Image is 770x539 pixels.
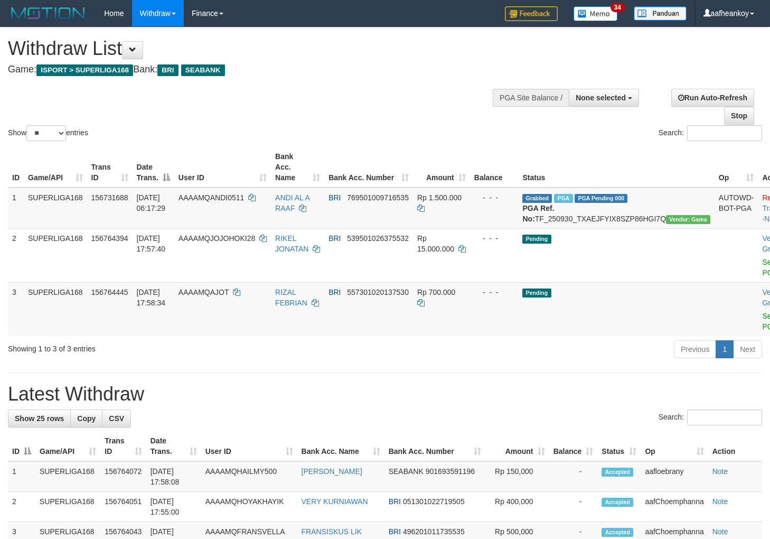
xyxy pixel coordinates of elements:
[100,461,146,492] td: 156764072
[549,492,598,522] td: -
[271,147,324,188] th: Bank Acc. Name: activate to sort column ascending
[708,431,762,461] th: Action
[347,234,409,243] span: Copy 539501026375532 to clipboard
[8,228,24,282] td: 2
[8,410,71,428] a: Show 25 rows
[474,192,514,203] div: - - -
[35,461,100,492] td: SUPERLIGA168
[674,340,716,358] a: Previous
[712,497,728,506] a: Note
[485,461,549,492] td: Rp 150,000
[181,64,225,76] span: SEABANK
[275,288,307,307] a: RIZAL FEBRIAN
[8,38,503,59] h1: Withdraw List
[91,288,128,296] span: 156764445
[179,234,255,243] span: AAAAMQJOJOHOKI28
[8,384,762,405] h1: Latest Withdraw
[569,89,639,107] button: None selected
[302,527,362,536] a: FRANSISKUS LIK
[384,431,486,461] th: Bank Acc. Number: activate to sort column ascending
[485,492,549,522] td: Rp 400,000
[201,492,297,522] td: AAAAMQHOYAKHAYIK
[137,288,166,307] span: [DATE] 17:58:34
[666,215,710,224] span: Vendor URL: https://trx31.1velocity.biz
[522,194,552,203] span: Grabbed
[179,288,229,296] span: AAAAMQAJOT
[70,410,102,428] a: Copy
[91,193,128,202] span: 156731688
[35,492,100,522] td: SUPERLIGA168
[549,461,598,492] td: -
[389,497,401,506] span: BRI
[146,492,201,522] td: [DATE] 17:55:00
[201,431,297,461] th: User ID: activate to sort column ascending
[715,147,758,188] th: Op: activate to sort column ascending
[8,64,503,75] h4: Game: Bank:
[275,234,308,253] a: RIKEL JONATAN
[302,497,368,506] a: VERY KURNIAWAN
[659,410,762,425] label: Search:
[712,527,728,536] a: Note
[324,147,413,188] th: Bank Acc. Number: activate to sort column ascending
[389,467,424,476] span: SEABANK
[146,431,201,461] th: Date Trans.: activate to sort column ascending
[24,282,87,336] td: SUPERLIGA168
[8,5,88,21] img: MOTION_logo.png
[641,431,708,461] th: Op: activate to sort column ascending
[15,414,64,423] span: Show 25 rows
[77,414,96,423] span: Copy
[328,193,341,202] span: BRI
[201,461,297,492] td: AAAAMQHAILMY500
[687,410,762,425] input: Search:
[8,188,24,229] td: 1
[417,288,455,296] span: Rp 700.000
[24,147,87,188] th: Game/API: activate to sort column ascending
[302,467,362,476] a: [PERSON_NAME]
[602,498,633,507] span: Accepted
[100,431,146,461] th: Trans ID: activate to sort column ascending
[634,6,687,21] img: panduan.png
[413,147,470,188] th: Amount: activate to sort column ascending
[724,107,754,125] a: Stop
[87,147,133,188] th: Trans ID: activate to sort column ascending
[426,467,475,476] span: Copy 901693591196 to clipboard
[712,467,728,476] a: Note
[715,188,758,229] td: AUTOWD-BOT-PGA
[522,289,551,298] span: Pending
[505,6,558,21] img: Feedback.jpg
[8,431,35,461] th: ID: activate to sort column descending
[417,234,454,253] span: Rp 15.000.000
[8,339,313,354] div: Showing 1 to 3 of 3 entries
[36,64,133,76] span: ISPORT > SUPERLIGA168
[687,125,762,141] input: Search:
[733,340,762,358] a: Next
[174,147,271,188] th: User ID: activate to sort column ascending
[347,288,409,296] span: Copy 557301020137530 to clipboard
[549,431,598,461] th: Balance: activate to sort column ascending
[157,64,178,76] span: BRI
[716,340,734,358] a: 1
[8,147,24,188] th: ID
[485,431,549,461] th: Amount: activate to sort column ascending
[133,147,174,188] th: Date Trans.: activate to sort column descending
[389,527,401,536] span: BRI
[417,193,462,202] span: Rp 1.500.000
[493,89,569,107] div: PGA Site Balance /
[8,125,88,141] label: Show entries
[522,204,554,223] b: PGA Ref. No:
[518,188,714,229] td: TF_250930_TXAEJFYIX8SZP86HGI7Q
[137,234,166,253] span: [DATE] 17:57:40
[24,188,87,229] td: SUPERLIGA168
[518,147,714,188] th: Status
[602,468,633,477] span: Accepted
[91,234,128,243] span: 156764394
[179,193,245,202] span: AAAAMQANDI0511
[671,89,754,107] a: Run Auto-Refresh
[8,461,35,492] td: 1
[109,414,124,423] span: CSV
[146,461,201,492] td: [DATE] 17:58:08
[8,282,24,336] td: 3
[102,410,131,428] a: CSV
[474,287,514,298] div: - - -
[641,461,708,492] td: aafloebrany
